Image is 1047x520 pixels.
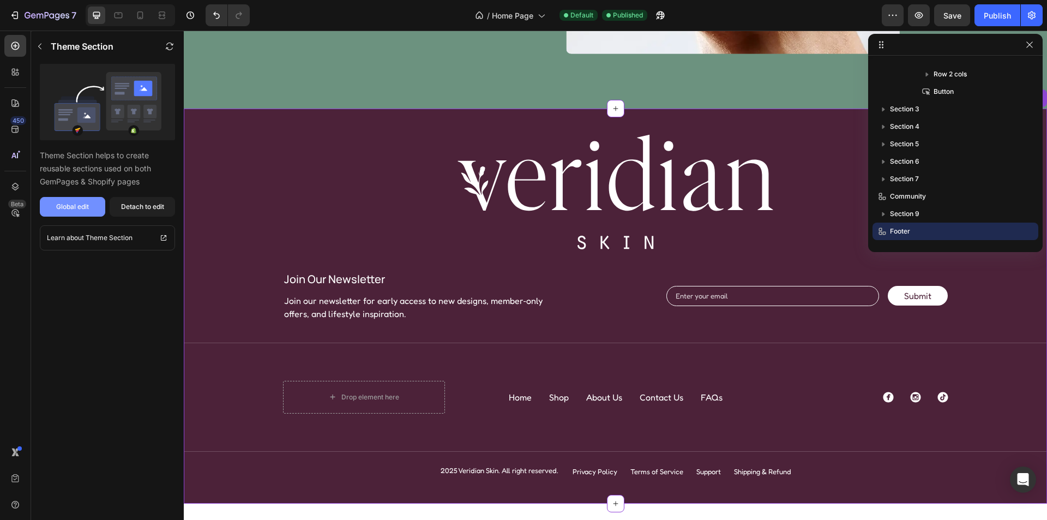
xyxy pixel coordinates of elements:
[257,435,375,446] p: 2025 Veridian Skin. All right reserved.
[890,139,919,150] span: Section 5
[483,255,695,276] input: Enter your email
[890,226,910,237] span: Footer
[487,10,490,21] span: /
[121,202,164,212] div: Detach to edit
[934,69,967,80] span: Row 2 cols
[389,436,434,447] a: Privacy Policy
[110,197,175,217] button: Detach to edit
[934,4,970,26] button: Save
[890,104,919,115] span: Section 3
[890,208,919,219] span: Section 9
[365,360,385,373] a: Shop
[570,10,593,20] span: Default
[8,200,26,208] div: Beta
[184,31,1047,520] iframe: Design area
[86,232,133,243] p: Theme Section
[71,9,76,22] p: 7
[613,10,643,20] span: Published
[890,156,919,167] span: Section 6
[513,436,537,447] a: Support
[890,191,926,202] span: Community
[325,360,348,373] a: Home
[984,10,1011,21] div: Publish
[51,40,113,53] p: Theme Section
[56,202,89,212] div: Global edit
[720,259,748,272] div: Submit
[890,174,919,184] span: Section 7
[934,86,954,97] span: Button
[206,4,250,26] div: Undo/Redo
[1010,467,1036,493] div: Open Intercom Messenger
[40,149,175,188] p: Theme Section helps to create reusable sections used on both GemPages & Shopify pages
[447,436,500,447] a: Terms of Service
[492,10,533,21] span: Home Page
[99,240,377,257] h2: join our newsletter
[890,121,919,132] span: Section 4
[47,232,84,243] p: Learn about
[974,4,1020,26] button: Publish
[100,264,376,290] p: Join our newsletter for early access to new designs, member‑only offers, and lifestyle inspiration.
[4,4,81,26] button: 7
[158,362,215,371] div: Drop element here
[808,63,833,73] div: Footer
[406,489,458,500] span: Add section
[274,104,589,219] img: gempages_579986419619987989-9cd04447-7a57-44fc-9a7e-dfc1c77630c5.svg
[550,436,607,447] a: Shipping & Refund
[943,11,961,20] span: Save
[40,197,105,217] button: Global edit
[456,360,500,373] a: Contact Us
[10,116,26,125] div: 450
[704,255,764,275] button: Submit
[517,360,539,373] a: FAQs
[40,225,175,250] a: Learn about Theme Section
[402,360,438,373] a: About Us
